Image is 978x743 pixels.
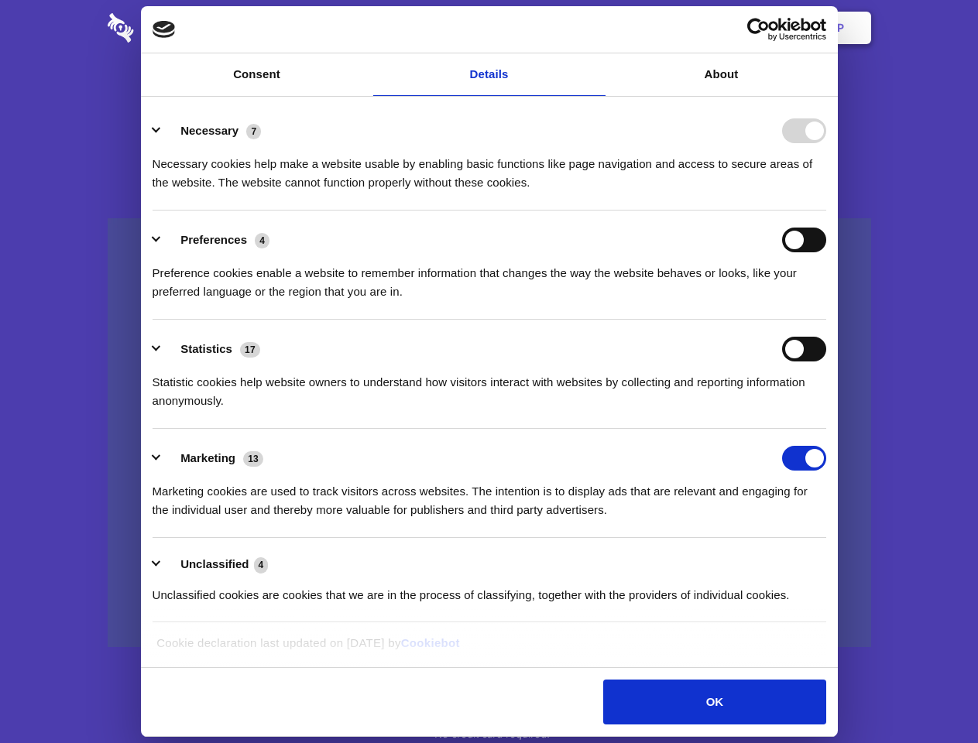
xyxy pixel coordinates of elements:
button: Preferences (4) [153,228,280,252]
button: Statistics (17) [153,337,270,361]
label: Statistics [180,342,232,355]
div: Unclassified cookies are cookies that we are in the process of classifying, together with the pro... [153,574,826,604]
div: Marketing cookies are used to track visitors across websites. The intention is to display ads tha... [153,471,826,519]
iframe: Drift Widget Chat Controller [901,666,959,724]
a: Cookiebot [401,636,460,649]
a: Login [702,4,770,52]
div: Statistic cookies help website owners to understand how visitors interact with websites by collec... [153,361,826,410]
a: Usercentrics Cookiebot - opens in a new window [691,18,826,41]
label: Marketing [180,451,235,464]
div: Preference cookies enable a website to remember information that changes the way the website beha... [153,252,826,301]
a: Wistia video thumbnail [108,218,871,648]
label: Necessary [180,124,238,137]
span: 4 [254,557,269,573]
a: Pricing [455,4,522,52]
div: Necessary cookies help make a website usable by enabling basic functions like page navigation and... [153,143,826,192]
img: logo-wordmark-white-trans-d4663122ce5f474addd5e946df7df03e33cb6a1c49d2221995e7729f52c070b2.svg [108,13,240,43]
button: Marketing (13) [153,446,273,471]
span: 4 [255,233,269,248]
label: Preferences [180,233,247,246]
button: Unclassified (4) [153,555,278,574]
a: Consent [141,53,373,96]
a: Details [373,53,606,96]
button: OK [603,680,825,724]
span: 17 [240,342,260,358]
h1: Eliminate Slack Data Loss. [108,70,871,125]
span: 7 [246,124,261,139]
button: Necessary (7) [153,118,271,143]
img: logo [153,21,176,38]
span: 13 [243,451,263,467]
a: About [606,53,838,96]
div: Cookie declaration last updated on [DATE] by [145,634,833,664]
a: Contact [628,4,699,52]
h4: Auto-redaction of sensitive data, encrypted data sharing and self-destructing private chats. Shar... [108,141,871,192]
